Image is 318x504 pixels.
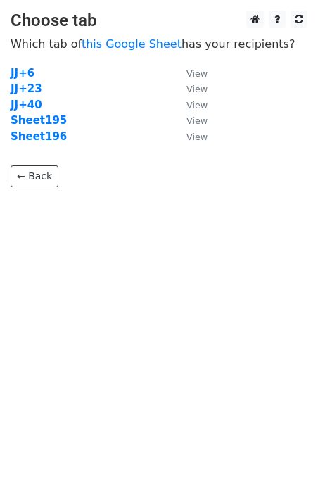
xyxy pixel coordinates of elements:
small: View [186,100,208,111]
a: ← Back [11,165,58,187]
a: JJ+23 [11,82,42,95]
a: View [172,82,208,95]
a: View [172,130,208,143]
p: Which tab of has your recipients? [11,37,307,51]
a: View [172,114,208,127]
small: View [186,115,208,126]
a: View [172,99,208,111]
a: this Google Sheet [82,37,182,51]
a: Sheet196 [11,130,67,143]
a: Sheet195 [11,114,67,127]
small: View [186,132,208,142]
a: View [172,67,208,80]
h3: Choose tab [11,11,307,31]
a: JJ+6 [11,67,34,80]
small: View [186,68,208,79]
small: View [186,84,208,94]
a: JJ+40 [11,99,42,111]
